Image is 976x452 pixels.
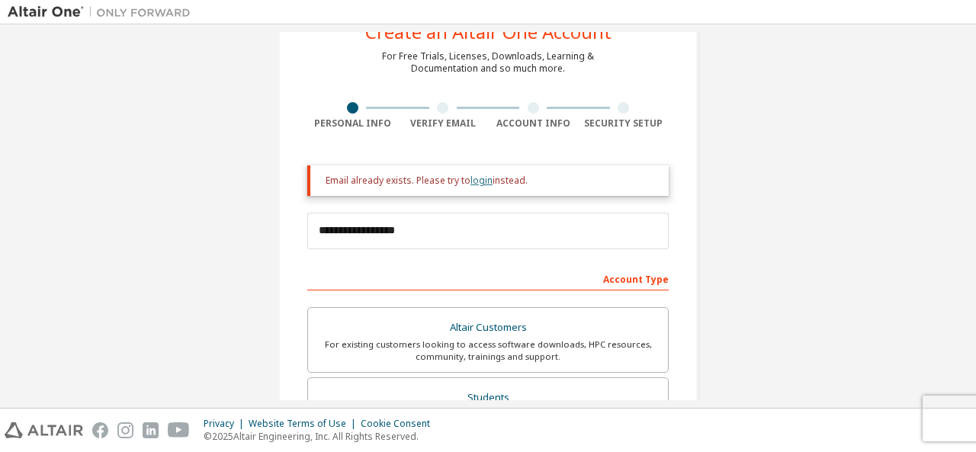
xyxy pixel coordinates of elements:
div: For Free Trials, Licenses, Downloads, Learning & Documentation and so much more. [382,50,594,75]
div: Security Setup [579,117,669,130]
div: Create an Altair One Account [365,23,612,41]
div: Email already exists. Please try to instead. [326,175,657,187]
img: altair_logo.svg [5,422,83,438]
div: Verify Email [398,117,489,130]
p: © 2025 Altair Engineering, Inc. All Rights Reserved. [204,430,439,443]
div: Account Info [488,117,579,130]
div: Privacy [204,418,249,430]
img: facebook.svg [92,422,108,438]
div: Students [317,387,659,409]
img: linkedin.svg [143,422,159,438]
div: Website Terms of Use [249,418,361,430]
div: Personal Info [307,117,398,130]
div: Cookie Consent [361,418,439,430]
a: login [470,174,493,187]
div: Account Type [307,266,669,290]
div: For existing customers looking to access software downloads, HPC resources, community, trainings ... [317,338,659,363]
img: Altair One [8,5,198,20]
img: youtube.svg [168,422,190,438]
img: instagram.svg [117,422,133,438]
div: Altair Customers [317,317,659,338]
